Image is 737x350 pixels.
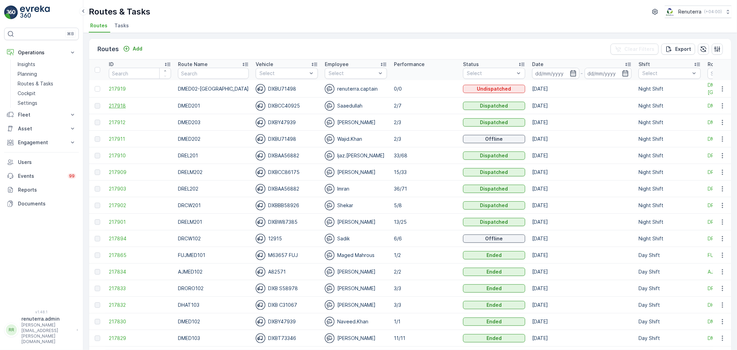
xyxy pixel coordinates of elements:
[325,134,387,144] div: Wajid.Khan
[486,302,502,308] p: Ended
[109,268,171,275] a: 217834
[95,335,100,341] div: Toggle Row Selected
[635,114,704,131] td: Night Shift
[174,131,252,147] td: DMED202
[95,252,100,258] div: Toggle Row Selected
[95,186,100,192] div: Toggle Row Selected
[529,181,635,197] td: [DATE]
[390,197,460,214] td: 5/8
[18,139,65,146] p: Engagement
[329,70,376,77] p: Select
[95,286,100,291] div: Toggle Row Selected
[325,151,334,160] img: svg%3e
[15,59,79,69] a: Insights
[259,70,307,77] p: Select
[635,230,704,247] td: Night Shift
[642,70,690,77] p: Select
[256,317,265,326] img: svg%3e
[109,102,171,109] span: 217918
[665,6,731,18] button: Renuterra(+04:00)
[4,183,79,197] a: Reports
[95,86,100,92] div: Toggle Row Selected
[109,61,114,68] p: ID
[95,302,100,308] div: Toggle Row Selected
[325,300,387,310] div: [PERSON_NAME]
[256,333,318,343] div: DXBT73346
[256,284,318,293] div: DXB S58978
[325,333,387,343] div: [PERSON_NAME]
[256,300,318,310] div: DXB C31067
[529,164,635,181] td: [DATE]
[390,230,460,247] td: 6/6
[4,122,79,136] button: Asset
[486,252,502,259] p: Ended
[15,89,79,98] a: Cockpit
[109,252,171,259] a: 217865
[325,317,387,326] div: Naveed.Khan
[325,201,334,210] img: svg%3e
[256,333,265,343] img: svg%3e
[174,214,252,230] td: DRELM201
[109,335,171,342] a: 217829
[661,44,695,55] button: Export
[480,185,508,192] p: Dispatched
[529,114,635,131] td: [DATE]
[95,203,100,208] div: Toggle Row Selected
[611,44,659,55] button: Clear Filters
[256,300,265,310] img: svg%3e
[256,134,318,144] div: DXBU71498
[390,80,460,98] td: 0/0
[635,264,704,280] td: Day Shift
[390,313,460,330] td: 1/1
[325,333,334,343] img: svg%3e
[174,181,252,197] td: DREL202
[4,46,79,59] button: Operations
[4,6,18,19] img: logo
[256,234,265,243] img: svg%3e
[325,84,334,94] img: svg%3e
[256,118,318,127] div: DXBY47939
[585,68,632,79] input: dd/mm/yyyy
[480,119,508,126] p: Dispatched
[463,301,525,309] button: Ended
[109,85,171,92] span: 217919
[480,102,508,109] p: Dispatched
[529,98,635,114] td: [DATE]
[90,22,107,29] span: Routes
[529,280,635,297] td: [DATE]
[325,234,387,243] div: Sadik
[486,268,502,275] p: Ended
[109,152,171,159] a: 217910
[109,235,171,242] a: 217894
[109,219,171,225] a: 217901
[463,85,525,93] button: Undispatched
[325,250,387,260] div: Maged Mahrous
[463,284,525,293] button: Ended
[4,310,79,314] span: v 1.48.1
[67,31,74,37] p: ⌘B
[581,69,583,77] p: -
[174,114,252,131] td: DMED203
[4,136,79,149] button: Engagement
[463,317,525,326] button: Ended
[256,184,265,194] img: svg%3e
[109,185,171,192] a: 217903
[325,267,334,277] img: svg%3e
[18,173,64,179] p: Events
[15,98,79,108] a: Settings
[480,169,508,176] p: Dispatched
[109,285,171,292] span: 217833
[256,317,318,326] div: DXBY47939
[256,234,318,243] div: 12915
[256,101,318,111] div: DXBCC40925
[15,79,79,89] a: Routes & Tasks
[635,330,704,347] td: Day Shift
[635,164,704,181] td: Night Shift
[486,285,502,292] p: Ended
[4,155,79,169] a: Users
[325,151,387,160] div: Ijaz.[PERSON_NAME]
